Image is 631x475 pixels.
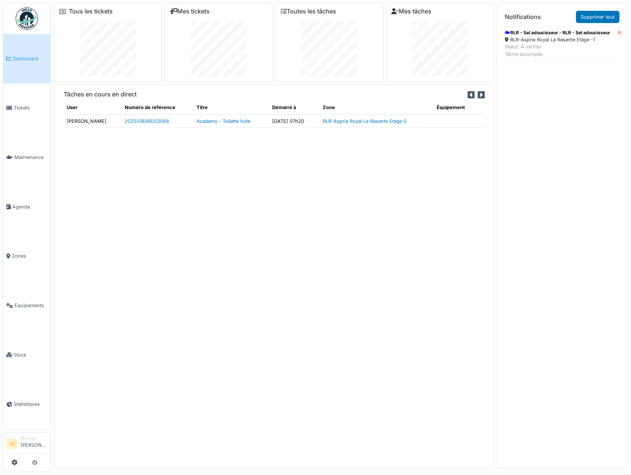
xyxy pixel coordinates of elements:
div: RLR - Sel adoucisseur - RLR - Sel adoucisseur [505,29,610,36]
div: Manager [20,436,47,441]
th: Numéro de référence [122,101,194,114]
li: [PERSON_NAME] [20,436,47,452]
a: Stock [3,330,50,380]
a: Zones [3,232,50,281]
span: Tickets [14,104,47,111]
span: Zones [12,252,47,259]
th: Titre [194,101,269,114]
div: Statut: À vérifier Tâche accomplie [505,43,610,57]
span: Statistiques [14,401,47,408]
span: Stock [14,351,47,358]
a: Mes tickets [170,8,210,15]
th: Zone [320,101,434,114]
a: Maintenance [3,133,50,182]
a: Agenda [3,182,50,232]
a: Tickets [3,83,50,133]
a: Équipements [3,281,50,330]
a: JS Manager[PERSON_NAME] [6,436,47,453]
span: translation missing: fr.shared.user [67,105,77,110]
a: Dashboard [3,34,50,83]
a: RLR-Aspria Royal La Rasante Etage 0 [323,118,407,124]
span: Équipements [15,302,47,309]
img: Badge_color-CXgf-gQk.svg [16,7,38,30]
span: Dashboard [13,55,47,62]
span: Maintenance [15,154,47,161]
a: Toutes les tâches [281,8,336,15]
a: Academy - Toilette fuite [197,118,250,124]
a: Supprimer tout [576,11,619,23]
th: Équipement [434,101,485,114]
th: Démarré à [269,101,320,114]
span: Agenda [12,203,47,210]
td: [DATE] 07h20 [269,114,320,128]
td: [PERSON_NAME] [64,114,122,128]
a: Mes tâches [391,8,431,15]
a: Tous les tickets [69,8,113,15]
a: Statistiques [3,380,50,429]
h6: Tâches en cours en direct [64,91,137,98]
a: 2025/08/66/03068 [125,118,169,124]
a: RLR - Sel adoucisseur - RLR - Sel adoucisseur RLR-Aspria Royal La Rasante Etage -1 Statut: À véri... [502,26,618,61]
h6: Notifications [505,13,541,20]
div: RLR-Aspria Royal La Rasante Etage -1 [505,36,610,43]
li: JS [6,438,17,449]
